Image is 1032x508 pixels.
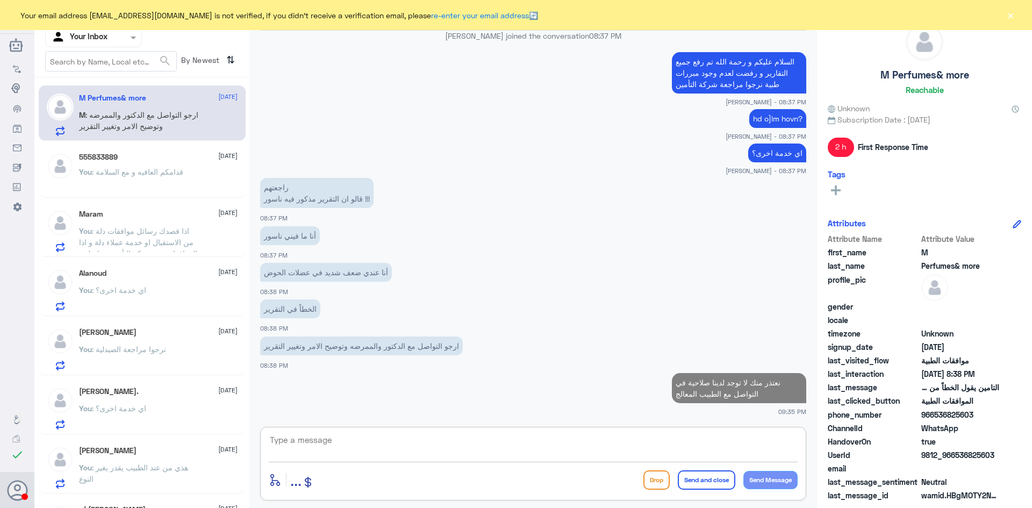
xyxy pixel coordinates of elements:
[46,52,176,71] input: Search by Name, Local etc…
[828,476,919,488] span: last_message_sentiment
[749,109,806,128] p: 9/9/2025, 8:37 PM
[47,153,74,180] img: defaultAdmin.png
[92,285,146,295] span: : اي خدمة اخرى؟
[92,167,183,176] span: : قدامكم العافيه و مع السلامة
[921,247,999,258] span: M
[79,328,137,337] h5: Aissar Alabbadi
[260,252,288,259] span: 08:37 PM
[921,233,999,245] span: Attribute Value
[743,471,798,489] button: Send Message
[79,387,139,396] h5: Sara.
[159,52,171,70] button: search
[921,314,999,326] span: null
[921,274,948,301] img: defaultAdmin.png
[921,449,999,461] span: 9812_966536825603
[828,449,919,461] span: UserId
[921,490,999,501] span: wamid.HBgMOTY2NTM2ODI1NjAzFQIAEhgUM0E0Q0YzRTRCRjlFODdEMDk3MzQA
[921,409,999,420] span: 966536825603
[589,31,621,40] span: 08:37 PM
[79,269,106,278] h5: Alanoud
[880,69,969,81] h5: M Perfumes& more
[11,448,24,461] i: check
[921,355,999,366] span: موافقات الطبية
[921,382,999,393] span: التامين يقول الخطاً من تقرير المستشفى وانتم تقولون رفعنا التقارير والخطأ من التامين وانا ضايعه
[828,382,919,393] span: last_message
[921,423,999,434] span: 2
[79,463,92,472] span: You
[260,325,288,332] span: 08:38 PM
[226,51,235,69] i: ⇅
[828,355,919,366] span: last_visited_flow
[726,166,806,175] span: [PERSON_NAME] - 08:37 PM
[79,226,197,269] span: : اذا قصدك رسائل موافقات دلة من الاستقبال او خدمة عملاء دلة و اذا الموافقات من شركة التأمين تتواص...
[726,97,806,106] span: [PERSON_NAME] - 08:37 PM
[828,490,919,501] span: last_message_id
[678,470,735,490] button: Send and close
[47,210,74,237] img: defaultAdmin.png
[260,299,320,318] p: 9/9/2025, 8:38 PM
[218,208,238,218] span: [DATE]
[260,362,288,369] span: 08:38 PM
[79,153,118,162] h5: 555833889
[290,470,302,489] span: ...
[218,385,238,395] span: [DATE]
[79,285,92,295] span: You
[921,436,999,447] span: true
[828,218,866,228] h6: Attributes
[260,226,320,245] p: 9/9/2025, 8:37 PM
[1005,10,1016,20] button: ×
[47,328,74,355] img: defaultAdmin.png
[79,94,146,103] h5: M Perfumes& more
[828,301,919,312] span: gender
[828,395,919,406] span: last_clicked_button
[260,288,288,295] span: 08:38 PM
[20,10,538,21] span: Your email address [EMAIL_ADDRESS][DOMAIN_NAME] is not verified, if you didn't receive a verifica...
[828,247,919,258] span: first_name
[218,267,238,277] span: [DATE]
[643,470,670,490] button: Drop
[260,337,463,355] p: 9/9/2025, 8:38 PM
[828,169,845,179] h6: Tags
[218,151,238,161] span: [DATE]
[260,214,288,221] span: 08:37 PM
[218,445,238,454] span: [DATE]
[828,274,919,299] span: profile_pic
[79,446,137,455] h5: Anas
[828,233,919,245] span: Attribute Name
[906,24,943,60] img: defaultAdmin.png
[290,468,302,492] button: ...
[921,395,999,406] span: الموافقات الطبية
[7,480,27,500] button: Avatar
[218,92,238,102] span: [DATE]
[921,260,999,271] span: Perfumes& more
[906,85,944,95] h6: Reachable
[858,141,928,153] span: First Response Time
[431,11,529,20] a: re-enter your email address
[47,94,74,120] img: defaultAdmin.png
[828,114,1021,125] span: Subscription Date : [DATE]
[177,51,222,73] span: By Newest
[921,368,999,380] span: 2025-09-09T17:38:42.2701452Z
[828,260,919,271] span: last_name
[921,476,999,488] span: 0
[79,226,92,235] span: You
[828,328,919,339] span: timezone
[828,463,919,474] span: email
[92,404,146,413] span: : اي خدمة اخرى؟
[921,301,999,312] span: null
[828,436,919,447] span: HandoverOn
[79,110,198,131] span: : ارجو التواصل مع الدكتور والممرضه وتوضيح الامر وتغيير التقرير
[828,341,919,353] span: signup_date
[260,178,374,208] p: 9/9/2025, 8:37 PM
[828,409,919,420] span: phone_number
[79,110,85,119] span: M
[260,263,392,282] p: 9/9/2025, 8:38 PM
[828,423,919,434] span: ChannelId
[47,387,74,414] img: defaultAdmin.png
[47,446,74,473] img: defaultAdmin.png
[672,373,806,403] p: 9/9/2025, 9:35 PM
[748,144,806,162] p: 9/9/2025, 8:37 PM
[726,132,806,141] span: [PERSON_NAME] - 08:37 PM
[218,326,238,336] span: [DATE]
[79,167,92,176] span: You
